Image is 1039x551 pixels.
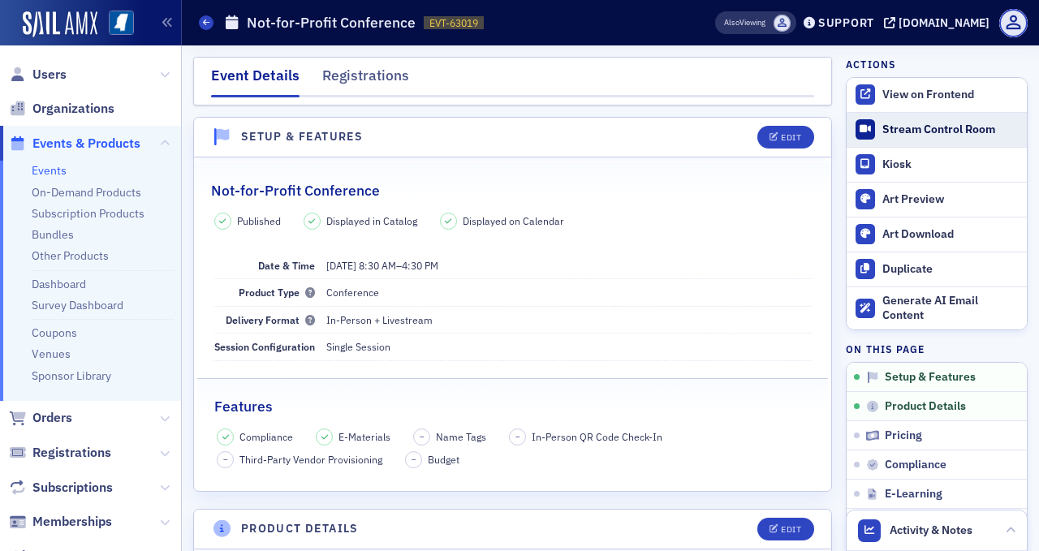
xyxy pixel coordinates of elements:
span: Budget [428,452,459,467]
div: Also [724,17,739,28]
span: Organizations [32,100,114,118]
span: Orders [32,409,72,427]
h4: Product Details [241,520,359,537]
a: View on Frontend [847,78,1027,112]
div: Event Details [211,65,300,97]
span: – [420,431,425,442]
span: EVT-63019 [429,16,478,30]
span: Third-Party Vendor Provisioning [239,452,382,467]
span: Events & Products [32,135,140,153]
h4: On this page [846,342,1028,356]
span: – [412,454,416,465]
div: [DOMAIN_NAME] [899,15,989,30]
a: Art Download [847,217,1027,252]
a: Survey Dashboard [32,298,123,312]
div: View on Frontend [882,88,1019,102]
span: – [515,431,520,442]
h4: Setup & Features [241,128,363,145]
div: Art Download [882,227,1019,242]
span: Product Details [885,399,966,414]
a: Other Products [32,248,109,263]
div: Generate AI Email Content [882,294,1019,322]
button: Generate AI Email Content [847,286,1027,330]
a: Events [32,163,67,178]
a: Sponsor Library [32,368,111,383]
h2: Features [214,396,273,417]
span: Product Type [239,286,315,299]
span: Displayed in Catalog [326,213,417,228]
div: Edit [781,133,801,142]
a: View Homepage [97,11,134,38]
a: Memberships [9,513,112,531]
span: Setup & Features [885,370,976,385]
span: Date & Time [258,259,315,272]
div: Art Preview [882,192,1019,207]
div: Kiosk [882,157,1019,172]
a: On-Demand Products [32,185,141,200]
a: Art Preview [847,182,1027,217]
span: Delivery Format [226,313,315,326]
span: – [326,259,438,272]
span: Conference [326,286,379,299]
span: [DATE] [326,259,356,272]
div: Support [818,15,874,30]
span: Viewing [724,17,765,28]
span: Session Configuration [214,340,315,353]
a: Stream Control Room [847,113,1027,147]
h4: Actions [846,57,896,71]
span: Users [32,66,67,84]
span: Published [237,213,281,228]
span: In-Person + Livestream [326,313,433,326]
time: 8:30 AM [359,259,396,272]
span: MSCPA Conference [774,15,791,32]
span: E-Materials [338,429,390,444]
div: Stream Control Room [882,123,1019,137]
a: Subscriptions [9,479,113,497]
a: Venues [32,347,71,361]
button: Edit [757,126,813,149]
a: Dashboard [32,277,86,291]
h2: Not-for-Profit Conference [211,180,380,201]
div: Edit [781,525,801,534]
h1: Not-for-Profit Conference [247,13,416,32]
span: Pricing [885,428,922,443]
a: Kiosk [847,147,1027,182]
time: 4:30 PM [402,259,438,272]
a: Events & Products [9,135,140,153]
span: Displayed on Calendar [463,213,564,228]
div: Duplicate [882,262,1019,277]
a: Subscription Products [32,206,144,221]
span: In-Person QR Code Check-In [532,429,662,444]
a: Coupons [32,325,77,340]
button: Edit [757,518,813,540]
img: SailAMX [23,11,97,37]
span: Activity & Notes [890,522,972,539]
span: Compliance [885,458,946,472]
span: Memberships [32,513,112,531]
span: – [223,454,228,465]
div: Registrations [322,65,409,95]
a: Orders [9,409,72,427]
a: Users [9,66,67,84]
span: Compliance [239,429,293,444]
span: Name Tags [436,429,486,444]
a: Organizations [9,100,114,118]
button: Duplicate [847,252,1027,286]
span: Subscriptions [32,479,113,497]
span: Registrations [32,444,111,462]
img: SailAMX [109,11,134,36]
span: Profile [999,9,1028,37]
button: [DOMAIN_NAME] [884,17,995,28]
span: Single Session [326,340,390,353]
a: Bundles [32,227,74,242]
span: E-Learning [885,487,942,501]
a: Registrations [9,444,111,462]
